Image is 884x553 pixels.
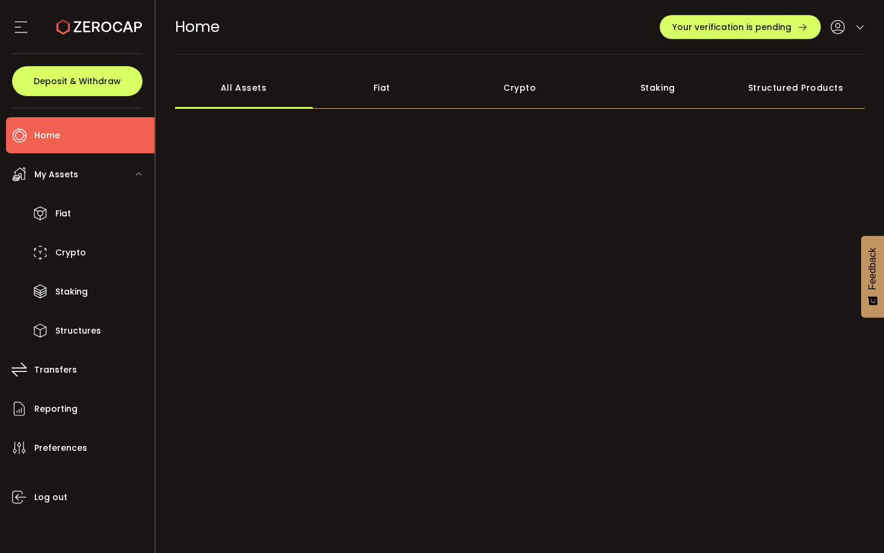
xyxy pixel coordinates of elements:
span: Log out [34,489,67,506]
div: All Assets [175,67,313,109]
span: Preferences [34,439,87,457]
span: Your verification is pending [672,23,791,31]
span: Feedback [867,248,878,290]
button: Deposit & Withdraw [12,66,143,96]
button: Your verification is pending [660,15,821,39]
span: Staking [55,283,88,301]
span: Transfers [34,361,77,379]
span: Reporting [34,400,78,418]
div: Crypto [451,67,589,109]
span: Crypto [55,244,86,261]
span: Fiat [55,205,71,222]
div: Fiat [313,67,451,109]
span: Home [175,16,219,37]
div: Staking [589,67,727,109]
span: Deposit & Withdraw [34,77,121,85]
span: My Assets [34,166,78,183]
span: Home [34,127,60,144]
button: Feedback - Show survey [861,236,884,317]
div: Structured Products [727,67,865,109]
span: Structures [55,322,101,340]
